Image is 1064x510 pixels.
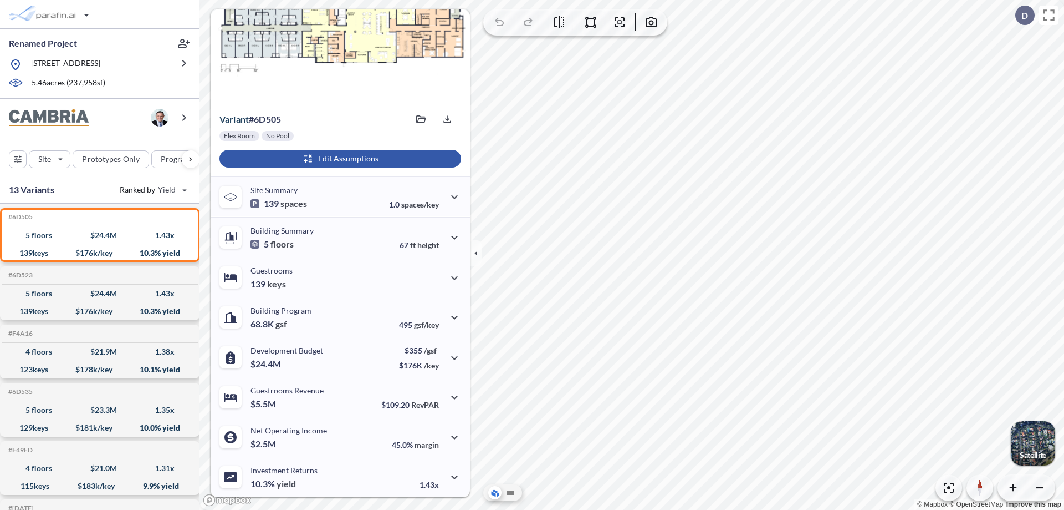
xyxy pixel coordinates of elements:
[6,271,33,279] h5: Click to copy the code
[9,109,89,127] img: BrandImage
[250,198,307,209] p: 139
[161,154,192,165] p: Program
[504,486,517,499] button: Site Plan
[399,320,439,330] p: 495
[82,154,140,165] p: Prototypes Only
[1011,421,1055,466] button: Switcher ImageSatellite
[250,266,293,275] p: Guestrooms
[266,132,289,140] p: No Pool
[250,478,296,489] p: 10.3%
[6,388,33,396] h5: Click to copy the code
[203,494,252,507] a: Mapbox homepage
[6,213,33,221] h5: Click to copy the code
[917,501,948,508] a: Mapbox
[415,440,439,450] span: margin
[399,361,439,370] p: $176K
[224,132,255,140] p: Flex Room
[1011,421,1055,466] img: Switcher Image
[250,346,323,355] p: Development Budget
[1020,451,1046,459] p: Satellite
[417,240,439,250] span: height
[250,398,278,410] p: $5.5M
[219,150,461,168] button: Edit Assumptions
[250,358,283,370] p: $24.4M
[38,154,51,165] p: Site
[6,446,33,454] h5: Click to copy the code
[381,400,439,410] p: $109.20
[250,279,286,290] p: 139
[9,183,54,196] p: 13 Variants
[111,181,194,199] button: Ranked by Yield
[151,109,168,127] img: user logo
[1021,11,1028,21] p: D
[420,480,439,489] p: 1.43x
[410,240,416,250] span: ft
[277,478,296,489] span: yield
[250,239,294,250] p: 5
[250,426,327,435] p: Net Operating Income
[250,386,324,395] p: Guestrooms Revenue
[424,346,437,355] span: /gsf
[158,184,176,195] span: Yield
[73,150,149,168] button: Prototypes Only
[414,320,439,330] span: gsf/key
[151,150,211,168] button: Program
[267,279,286,290] span: keys
[32,77,105,89] p: 5.46 acres ( 237,958 sf)
[280,198,307,209] span: spaces
[1006,501,1061,508] a: Improve this map
[219,114,249,124] span: Variant
[250,185,298,195] p: Site Summary
[270,239,294,250] span: floors
[250,466,318,475] p: Investment Returns
[949,501,1003,508] a: OpenStreetMap
[219,114,281,125] p: # 6d505
[250,226,314,235] p: Building Summary
[401,200,439,209] span: spaces/key
[275,319,287,330] span: gsf
[424,361,439,370] span: /key
[250,306,311,315] p: Building Program
[389,200,439,209] p: 1.0
[488,486,502,499] button: Aerial View
[392,440,439,450] p: 45.0%
[250,438,278,450] p: $2.5M
[31,58,100,72] p: [STREET_ADDRESS]
[399,346,439,355] p: $355
[29,150,70,168] button: Site
[411,400,439,410] span: RevPAR
[400,240,439,250] p: 67
[250,319,287,330] p: 68.8K
[6,330,33,337] h5: Click to copy the code
[9,37,77,49] p: Renamed Project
